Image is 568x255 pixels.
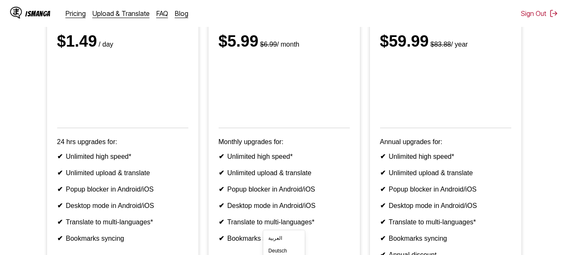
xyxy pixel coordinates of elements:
li: Bookmarks syncing [380,234,511,242]
s: $6.99 [260,41,277,48]
img: IsManga Logo [10,7,22,18]
a: Pricing [66,9,86,18]
a: Upload & Translate [92,9,150,18]
p: Monthly upgrades for: [219,138,350,146]
a: Blog [175,9,188,18]
li: Unlimited high speed* [57,152,188,160]
li: Bookmarks syncing [57,234,188,242]
p: 24 hrs upgrades for: [57,138,188,146]
b: ✔ [57,186,63,193]
b: ✔ [57,235,63,242]
li: Desktop mode in Android/iOS [219,202,350,210]
b: ✔ [57,169,63,176]
b: ✔ [380,218,386,226]
s: $83.88 [431,41,451,48]
b: ✔ [219,153,224,160]
b: ✔ [57,202,63,209]
a: IsManga LogoIsManga [10,7,66,20]
b: ✔ [380,153,386,160]
li: Translate to multi-languages* [380,218,511,226]
li: Desktop mode in Android/iOS [57,202,188,210]
b: ✔ [219,235,224,242]
iframe: PayPal [380,60,511,116]
div: $1.49 [57,32,188,50]
small: / month [259,41,299,48]
img: Sign out [550,9,558,18]
li: Desktop mode in Android/iOS [380,202,511,210]
b: ✔ [380,169,386,176]
li: Unlimited high speed* [219,152,350,160]
div: IsManga [25,10,50,18]
li: Popup blocker in Android/iOS [380,185,511,193]
b: ✔ [219,186,224,193]
div: $5.99 [219,32,350,50]
a: FAQ [156,9,168,18]
small: / day [97,41,114,48]
iframe: PayPal [57,60,188,116]
li: Popup blocker in Android/iOS [57,185,188,193]
iframe: PayPal [219,60,350,116]
li: Unlimited high speed* [380,152,511,160]
p: Annual upgrades for: [380,138,511,146]
b: ✔ [219,202,224,209]
li: Unlimited upload & translate [219,169,350,177]
li: Bookmarks syncing [219,234,350,242]
small: / year [429,41,468,48]
li: Translate to multi-languages* [57,218,188,226]
li: Unlimited upload & translate [380,169,511,177]
b: ✔ [380,186,386,193]
b: ✔ [57,218,63,226]
div: $59.99 [380,32,511,50]
li: Translate to multi-languages* [219,218,350,226]
b: ✔ [380,235,386,242]
b: ✔ [57,153,63,160]
li: Unlimited upload & translate [57,169,188,177]
b: ✔ [219,169,224,176]
button: Sign Out [521,9,558,18]
b: ✔ [219,218,224,226]
li: Popup blocker in Android/iOS [219,185,350,193]
div: العربية [263,232,304,244]
b: ✔ [380,202,386,209]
